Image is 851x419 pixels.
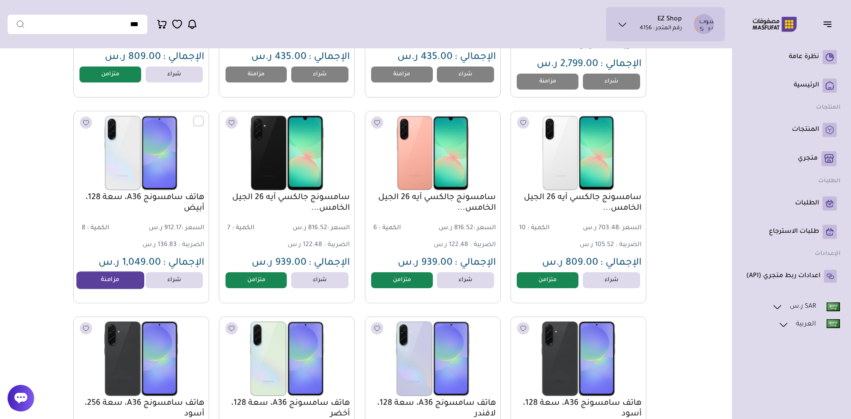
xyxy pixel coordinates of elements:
[579,43,614,50] span: 365.09 ر.س
[105,52,161,63] span: 809.00 ر.س
[816,105,840,111] strong: المنتجات
[795,199,819,208] p: الطلبات
[519,225,526,232] span: 10
[226,67,287,82] a: مزامنة
[772,301,840,313] a: SAR ر.س
[309,258,350,269] span: الإجمالي :
[746,272,820,281] p: اعدادات ربط متجري (API)
[87,225,109,232] span: الكمية :
[580,242,614,249] span: 105.52 ر.س
[79,321,204,396] img: 2025-05-05-6818e7b0c674e.png
[182,225,204,232] span: السعر :
[470,242,496,249] span: الضريبة :
[827,302,840,311] img: Eng
[288,242,322,249] span: 122.48 ر.س
[232,225,254,232] span: الكمية :
[379,225,401,232] span: الكمية :
[324,242,350,249] span: الضريبة :
[818,178,840,184] strong: الطلبات
[437,272,494,288] a: شراء
[455,52,496,63] span: الإجمالي :
[226,272,287,288] a: متزامن
[251,52,307,63] span: 435.00 ر.س
[434,242,468,249] span: 122.48 ر.س
[224,116,349,190] img: 2025-05-26-6834572a61bdf.png
[99,258,161,269] span: 1,049.00 ر.س
[746,225,837,239] a: طلبات الاسترجاع
[291,67,348,82] a: شراء
[288,224,350,233] span: 816.52 ر.س
[163,52,204,63] span: الإجمالي :
[78,192,204,214] a: هاتف سامسونج A36، سعة 128، أبيض
[371,67,433,82] a: مزامنة
[657,16,682,24] h1: EZ Shop
[370,192,496,214] a: سامسونج جالكسي آيه 26 الجيل الخامس...
[583,74,640,90] a: شراء
[146,272,203,288] a: شراء
[178,242,204,249] span: الضريبة :
[142,224,204,233] span: 912.17 ر.س
[792,125,819,134] p: المنتجات
[397,52,453,63] span: 435.00 ر.س
[252,258,307,269] span: 939.00 ر.س
[542,258,598,269] span: 809.00 ر.س
[794,81,819,90] p: الرئيسية
[224,192,350,214] a: سامسونج جالكسي آيه 26 الجيل الخامس...
[79,67,141,82] a: متزامن
[227,225,230,232] span: 7
[516,116,641,190] img: 2025-05-26-6834551f8d96d.png
[455,258,496,269] span: الإجمالي :
[79,116,204,190] img: 2025-05-19-682b2cc027d05.png
[309,52,350,63] span: الإجمالي :
[437,67,494,82] a: شراء
[473,225,496,232] span: السعر :
[600,59,641,70] span: الإجمالي :
[579,224,641,233] span: 703.48 ر.س
[616,43,641,50] span: الضريبة :
[516,321,641,396] img: 2025-05-05-6818e048e3530.png
[517,74,578,90] a: مزامنة
[746,123,837,137] a: المنتجات
[746,78,837,93] a: الرئيسية
[515,192,641,214] a: سامسونج جالكسي آيه 26 الجيل الخامس...
[789,53,819,62] p: نظرة عامة
[619,225,641,232] span: السعر :
[224,321,349,396] img: 2025-05-05-6818e6b4cfa7f.png
[694,14,714,34] img: صدى الدانة
[746,16,803,33] img: Logo
[398,258,453,269] span: 939.00 ر.س
[82,225,85,232] span: 8
[291,272,348,288] a: شراء
[746,151,837,166] a: متجري
[616,242,641,249] span: الضريبة :
[769,227,819,236] p: طلبات الاسترجاع
[517,272,578,288] a: متزامن
[163,258,204,269] span: الإجمالي :
[527,225,550,232] span: الكمية :
[142,242,177,249] span: 136.83 ر.س
[746,50,837,64] a: نظرة عامة
[537,59,598,70] span: 2,799.00 ر.س
[434,224,496,233] span: 816.52 ر.س
[373,225,377,232] span: 6
[746,196,837,211] a: الطلبات
[778,319,840,330] a: العربية
[371,272,433,288] a: متزامن
[746,269,837,283] a: اعدادات ربط متجري (API)
[370,116,495,190] img: 2025-05-26-68345656c37ab.png
[146,67,203,82] a: شراء
[815,251,840,257] strong: الإعدادات
[600,258,641,269] span: الإجمالي :
[327,225,350,232] span: السعر :
[583,272,640,288] a: شراء
[640,24,682,33] p: رقم المتجر : 4156
[77,271,144,289] a: مزامنة
[798,154,818,163] p: متجري
[370,321,495,396] img: 2025-05-27-6835a34f6cc49.png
